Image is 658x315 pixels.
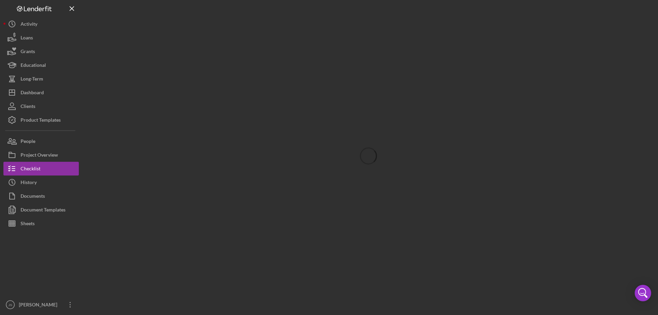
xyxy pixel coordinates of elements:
button: Clients [3,99,79,113]
button: Educational [3,58,79,72]
button: People [3,134,79,148]
text: JS [8,303,12,307]
div: Grants [21,45,35,60]
div: Project Overview [21,148,58,163]
button: JS[PERSON_NAME] [3,298,79,312]
div: Product Templates [21,113,61,129]
div: Dashboard [21,86,44,101]
div: Document Templates [21,203,65,218]
button: Product Templates [3,113,79,127]
div: Documents [21,189,45,205]
div: Activity [21,17,37,33]
div: Clients [21,99,35,115]
button: History [3,175,79,189]
div: Educational [21,58,46,74]
button: Activity [3,17,79,31]
div: People [21,134,35,150]
button: Document Templates [3,203,79,217]
button: Grants [3,45,79,58]
div: Sheets [21,217,35,232]
div: Loans [21,31,33,46]
button: Dashboard [3,86,79,99]
div: History [21,175,37,191]
button: Checklist [3,162,79,175]
button: Loans [3,31,79,45]
button: Sheets [3,217,79,230]
div: Checklist [21,162,40,177]
div: [PERSON_NAME] [17,298,62,313]
button: Long-Term [3,72,79,86]
button: Project Overview [3,148,79,162]
div: Long-Term [21,72,43,87]
button: Documents [3,189,79,203]
div: Open Intercom Messenger [635,285,651,301]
